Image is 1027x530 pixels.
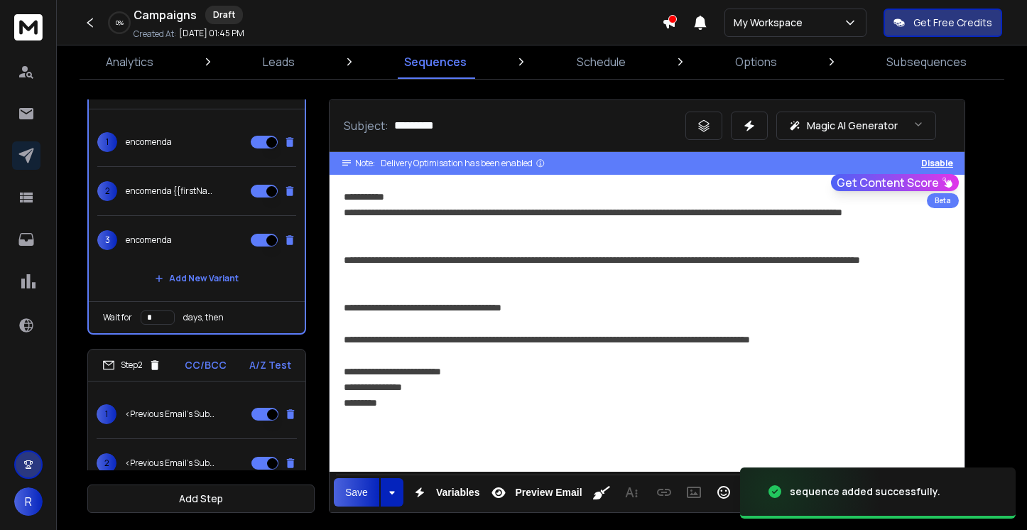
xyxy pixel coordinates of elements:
[87,76,306,335] li: Step1CC/BCCA/Z Test1encomenda2encomenda {{firstName}}3encomendaAdd New VariantWait fordays, then
[831,174,959,191] button: Get Content Score
[334,478,379,507] button: Save
[126,136,172,148] p: encomenda
[116,18,124,27] p: 0 %
[790,485,940,499] div: sequence added successfully.
[913,16,992,30] p: Get Free Credits
[776,112,936,140] button: Magic AI Generator
[97,181,117,201] span: 2
[404,53,467,70] p: Sequences
[97,45,162,79] a: Analytics
[106,53,153,70] p: Analytics
[14,487,43,516] button: R
[125,409,216,420] p: <Previous Email's Subject>
[134,6,197,23] h1: Campaigns
[183,312,224,323] p: days, then
[734,16,808,30] p: My Workspace
[97,404,116,424] span: 1
[97,132,117,152] span: 1
[263,53,295,70] p: Leads
[249,358,291,372] p: A/Z Test
[103,312,132,323] p: Wait for
[710,478,737,507] button: Emoticons
[921,158,953,169] button: Disable
[927,193,959,208] div: Beta
[205,6,243,24] div: Draft
[618,478,645,507] button: More Text
[735,53,777,70] p: Options
[185,358,227,372] p: CC/BCC
[568,45,634,79] a: Schedule
[577,53,626,70] p: Schedule
[680,478,707,507] button: Insert Image (⌘P)
[727,45,786,79] a: Options
[651,478,678,507] button: Insert Link (⌘K)
[97,230,117,250] span: 3
[126,185,217,197] p: encomenda {{firstName}}
[878,45,975,79] a: Subsequences
[396,45,475,79] a: Sequences
[884,9,1002,37] button: Get Free Credits
[143,264,250,293] button: Add New Variant
[485,478,585,507] button: Preview Email
[125,458,216,469] p: <Previous Email's Subject>
[134,28,176,40] p: Created At:
[126,234,172,246] p: encomenda
[381,158,545,169] div: Delivery Optimisation has been enabled
[102,359,161,372] div: Step 2
[512,487,585,499] span: Preview Email
[433,487,483,499] span: Variables
[406,478,483,507] button: Variables
[87,485,315,513] button: Add Step
[588,478,615,507] button: Clean HTML
[886,53,967,70] p: Subsequences
[807,119,898,133] p: Magic AI Generator
[254,45,303,79] a: Leads
[355,158,375,169] span: Note:
[179,28,244,39] p: [DATE] 01:45 PM
[344,117,388,134] p: Subject:
[97,453,116,473] span: 2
